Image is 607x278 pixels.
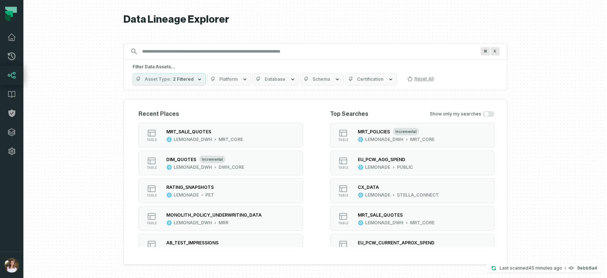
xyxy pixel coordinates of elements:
h1: Data Lineage Explorer [124,13,507,26]
img: avatar of Sharon Lifchitz [4,258,19,273]
button: Last scanned[DATE] 11:16:26 AM9ebb6a4 [486,264,602,273]
relative-time: Aug 25, 2025, 11:16 AM GMT+2 [528,265,562,271]
h4: 9ebb6a4 [577,266,597,270]
p: Last scanned [500,264,562,272]
span: Press ⌘ + K to focus the search bar [491,47,500,56]
span: Press ⌘ + K to focus the search bar [481,47,490,56]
